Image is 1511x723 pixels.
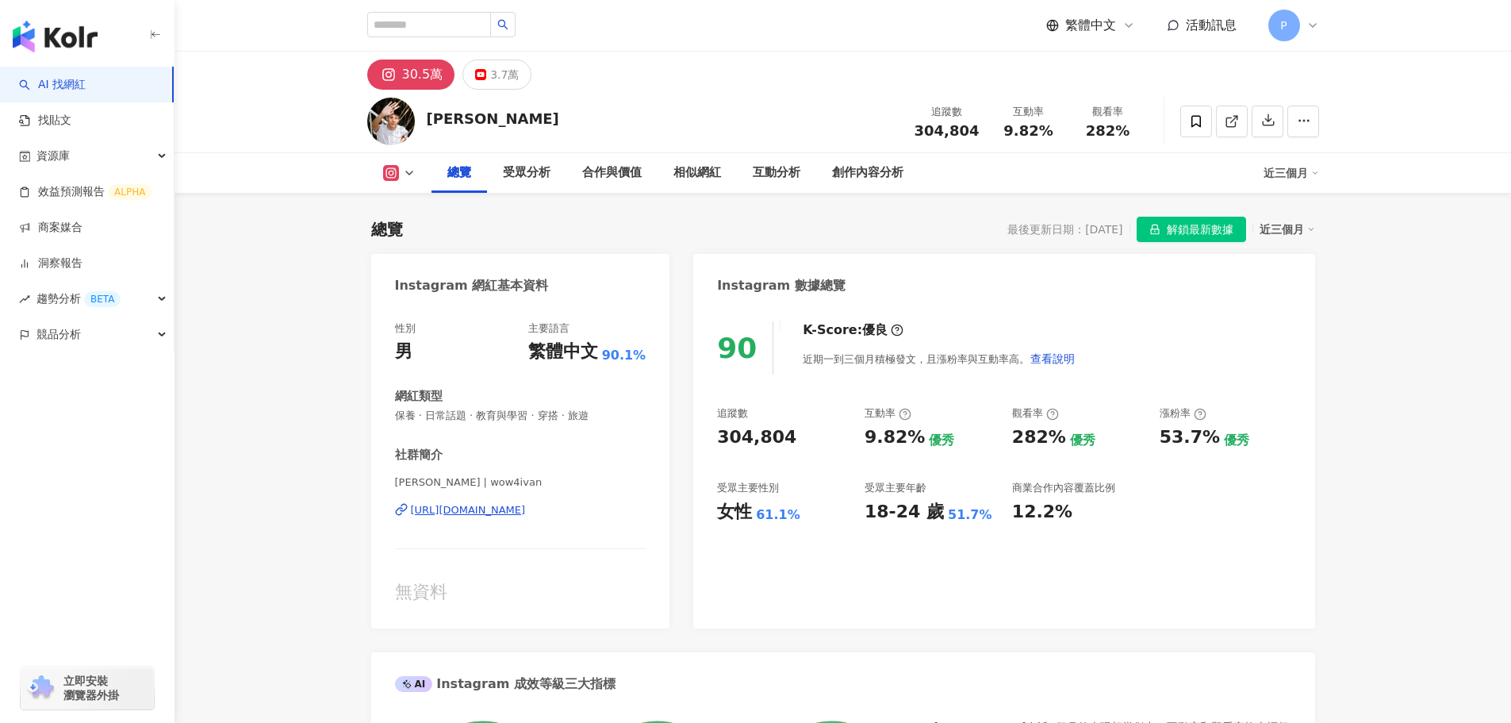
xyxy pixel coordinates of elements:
span: 查看說明 [1030,352,1075,365]
div: 觀看率 [1078,104,1138,120]
div: 優秀 [1070,432,1095,449]
div: 總覽 [447,163,471,183]
a: 找貼文 [19,113,71,129]
a: chrome extension立即安裝 瀏覽器外掛 [21,667,154,710]
div: 互動分析 [753,163,800,183]
button: 解鎖最新數據 [1137,217,1246,242]
div: 最後更新日期：[DATE] [1007,223,1122,236]
div: 無資料 [395,580,646,605]
div: 受眾主要年齡 [865,481,926,495]
div: 3.7萬 [490,63,519,86]
div: 網紅類型 [395,388,443,405]
span: 304,804 [915,122,980,139]
span: 立即安裝 瀏覽器外掛 [63,674,119,702]
button: 3.7萬 [462,60,531,90]
div: Instagram 成效等級三大指標 [395,675,616,693]
div: 9.82% [865,425,925,450]
span: P [1280,17,1287,34]
div: K-Score : [803,321,903,339]
button: 查看說明 [1030,343,1076,375]
div: 互動率 [999,104,1059,120]
span: rise [19,294,30,305]
div: BETA [84,291,121,307]
div: 繁體中文 [528,340,598,364]
div: 受眾分析 [503,163,550,183]
img: chrome extension [25,675,56,701]
div: 53.7% [1160,425,1220,450]
div: 51.7% [948,506,992,524]
button: 30.5萬 [367,60,455,90]
div: 18-24 歲 [865,500,944,525]
div: 30.5萬 [402,63,443,86]
div: 近三個月 [1260,219,1315,240]
div: 近期一到三個月積極發文，且漲粉率與互動率高。 [803,343,1076,375]
span: 活動訊息 [1186,17,1237,33]
span: 競品分析 [36,317,81,352]
a: 效益預測報告ALPHA [19,184,151,200]
a: [URL][DOMAIN_NAME] [395,503,646,517]
div: 優秀 [929,432,954,449]
div: 互動率 [865,406,911,421]
div: 優良 [862,321,888,339]
div: 追蹤數 [915,104,980,120]
div: 61.1% [756,506,800,524]
div: 性別 [395,321,416,336]
span: 資源庫 [36,138,70,174]
a: searchAI 找網紅 [19,77,86,93]
span: search [497,19,508,30]
span: 趨勢分析 [36,281,121,317]
span: 282% [1086,123,1130,139]
div: 合作與價值 [582,163,642,183]
div: 商業合作內容覆蓋比例 [1012,481,1115,495]
span: 繁體中文 [1065,17,1116,34]
a: 洞察報告 [19,256,82,271]
div: 近三個月 [1264,160,1319,186]
div: 觀看率 [1012,406,1059,421]
span: 保養 · 日常話題 · 教育與學習 · 穿搭 · 旅遊 [395,409,646,423]
div: 創作內容分析 [832,163,903,183]
img: KOL Avatar [367,98,415,145]
div: 總覽 [371,218,403,240]
div: 男 [395,340,412,364]
a: 商案媒合 [19,220,82,236]
div: 主要語言 [528,321,570,336]
div: AI [395,676,433,692]
div: 相似網紅 [673,163,721,183]
div: 漲粉率 [1160,406,1206,421]
img: logo [13,21,98,52]
span: 解鎖最新數據 [1167,217,1233,243]
div: 282% [1012,425,1066,450]
span: 90.1% [602,347,646,364]
div: 受眾主要性別 [717,481,779,495]
div: [PERSON_NAME] [427,109,559,129]
div: Instagram 網紅基本資料 [395,277,549,294]
div: [URL][DOMAIN_NAME] [411,503,526,517]
div: 12.2% [1012,500,1072,525]
div: 女性 [717,500,752,525]
span: 9.82% [1003,123,1053,139]
div: Instagram 數據總覽 [717,277,846,294]
div: 90 [717,332,757,364]
div: 追蹤數 [717,406,748,421]
div: 社群簡介 [395,447,443,463]
div: 優秀 [1224,432,1249,449]
span: lock [1149,224,1160,235]
div: 304,804 [717,425,796,450]
span: [PERSON_NAME] | wow4ivan [395,475,646,490]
